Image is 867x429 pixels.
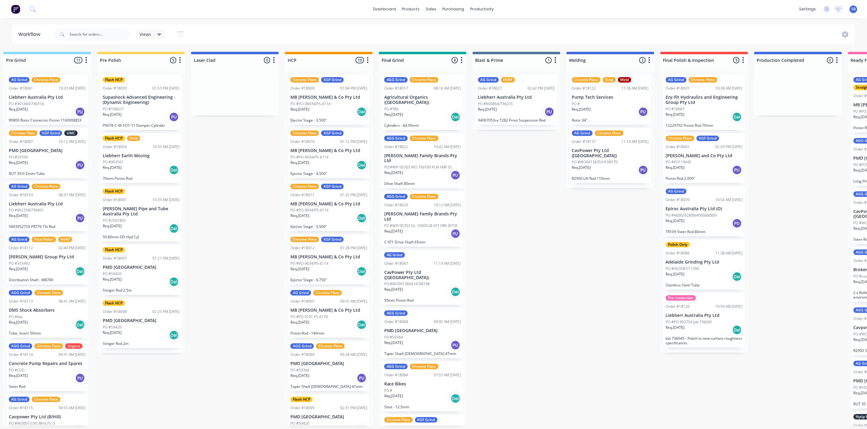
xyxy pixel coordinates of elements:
div: 01:53 PM [DATE] [152,86,179,91]
p: MB [PERSON_NAME] & Co Pty Ltd [290,95,367,100]
div: AG GrindHVAFOrder #1802702:42 PM [DATE]Liebherr Australia Pty LtdPO #900864/736255Req.[DATE]PU940... [476,75,557,125]
p: Req. [DATE] [384,112,403,117]
p: Req. [DATE] [290,213,309,218]
p: MB [PERSON_NAME] & Co Pty Ltd [290,254,367,260]
p: Req. [DATE] [9,107,28,112]
div: Chrome PlateKGF GrindUMCOrder #1808710:12 AM [DATE]PMD [GEOGRAPHIC_DATA]PO #59394Req.[DATE]PUBUT ... [6,128,88,178]
p: 55mm Piston Rod [384,298,461,303]
p: PO #59420 [103,271,122,277]
p: P0078-C-M-SO1-11 Damper Cylinder [103,123,179,128]
div: Del [169,330,179,340]
p: PO #59364 [384,335,403,340]
p: 12229792 Piston Rod 70mm [666,123,743,128]
p: Req. [DATE] [103,223,122,229]
p: PO #PO 9101 PS-6179 [290,314,328,320]
div: UMC [64,130,78,136]
div: 09:55 AM [DATE] [340,299,367,304]
p: PMD [GEOGRAPHIC_DATA] [384,328,461,333]
p: Req. [DATE] [666,325,685,330]
p: [PERSON_NAME] Pipe and Tube Australia Pty Ltd [103,206,179,217]
p: PO #PO-9034/PS-6114 [290,261,329,266]
p: Liebherr Australia Pty Ltd [9,95,86,100]
div: Order #18055 [290,299,314,304]
div: Order #18070 [666,197,690,203]
div: Pre InspectionOrder #1812010:50 AM [DATE]Liebherr Australia Pty LtdPO #PO 902754 Job 736045Req.[D... [663,293,745,348]
div: PU [451,229,460,239]
div: Order #18017 [384,86,408,91]
div: PU [732,218,742,228]
div: AG Grind [9,184,30,189]
div: PU [75,160,85,170]
div: Order #18137 [572,139,596,144]
div: Chrome PlateKGF GrindOrder #1801201:28 PM [DATE]MB [PERSON_NAME] & Co Pty LtdPO #PO-9034/PS-6114R... [288,234,370,285]
p: PO #903501 [103,159,124,165]
p: Epiroc Australia Pty Ltd (O) [666,206,743,211]
div: Chrome Plate [410,77,439,83]
div: Chrome Plate [290,77,319,83]
p: [PERSON_NAME] and Co Pty Ltd [666,153,743,158]
div: AG GrindChrome PlateOrder #1803110:38 AM [DATE]Ezy-Fit Hydraulics and Engineering Group Pty LtdPO... [663,75,745,130]
div: Del [732,272,742,282]
div: Chrome PlateKGF GrindOrder #1801001:12 PM [DATE]MB [PERSON_NAME] & Co Pty LtdPO #PO-9034/PS-6114R... [288,128,370,178]
p: PO #TBA [384,106,399,112]
p: 70mm Piston Rod [103,176,179,181]
img: Factory [11,5,20,14]
p: Adelaide Grinding Pty Ltd [666,260,743,265]
div: Del [357,107,367,117]
p: PO #PO-9034/PS-6114 [290,207,329,213]
p: PO #PO-9034/PS-6114 [290,154,329,160]
div: Order #18029 [384,202,408,208]
p: 94067053sx T282 Front Suspension Rod [478,118,555,122]
div: Order #18041 [666,144,690,150]
div: Chrome Plate [34,290,63,296]
p: Liebherr Australia Pty Ltd [9,201,86,207]
div: PU [451,340,460,350]
div: AGG GrindChrome PlateOrder #1801708:16 AM [DATE]Agricultural Organics ([GEOGRAPHIC_DATA])PO #TBAR... [382,75,464,130]
div: KGF Grind [321,237,344,242]
div: Chrome Plate [34,343,63,349]
div: Del [357,320,367,330]
p: [PERSON_NAME] Family Brands Pty Ltd [384,211,461,222]
div: Del [75,320,85,330]
p: Req. [DATE] [9,160,28,165]
div: KGF Grind [40,130,62,136]
div: AGG GrindChrome PlateOrder #1802210:42 AM [DATE][PERSON_NAME] Family Brands Pty LtdPO #WIP 00763 ... [382,133,464,189]
div: AGG GrindChrome PlateUrgentOrder #1811409:31 AM [DATE]Concrete Pump Repairs and SparesPO #CODReq.... [6,341,88,391]
p: Req. [DATE] [103,165,122,170]
p: DMS Shock Absorbers [9,308,86,313]
div: Order #18103 [9,192,33,198]
div: PU [75,213,85,223]
p: [PERSON_NAME] Group Pty Ltd [9,254,86,260]
p: PO #900864/736255 [478,101,513,107]
p: Req. [DATE] [290,320,309,325]
div: Order #18011 [290,192,314,198]
div: HVAF [501,77,515,83]
p: Cylinders - 64.90mm [384,123,461,128]
div: 01:25 PM [DATE] [340,192,367,198]
div: Flash HCP [103,247,125,253]
div: Flash HCP [103,189,125,194]
div: Order #18122 [572,86,596,91]
div: PU [451,170,460,180]
p: Req. [DATE] [290,107,309,112]
div: Del [451,287,460,297]
p: Ejector Stage - 4.500" [290,171,367,176]
div: 08:37 AM [DATE] [59,192,86,198]
p: PO #PO119045 [666,159,692,165]
div: 10:38 AM [DATE] [716,86,743,91]
p: Rotor 34" [572,118,649,122]
div: Flash HCP [103,77,125,83]
div: HVAF [58,237,72,242]
div: 01:04 PM [DATE] [340,86,367,91]
p: PO #WIP 00763 WO 799790 PLW FMP 01 [384,165,453,170]
div: 10:12 AM [DATE] [59,139,86,144]
p: Ejector Stage - 3.500" [290,118,367,122]
span: SB [851,6,856,12]
p: Stinger Rod 2m [103,341,179,346]
div: 01:28 PM [DATE] [340,245,367,251]
div: 10:12 AM [DATE] [434,202,461,208]
div: Order #18022 [384,144,408,150]
div: Strip [603,77,616,83]
p: Req. [DATE] [103,277,122,282]
p: Drive Shaft 80mm [384,181,461,186]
